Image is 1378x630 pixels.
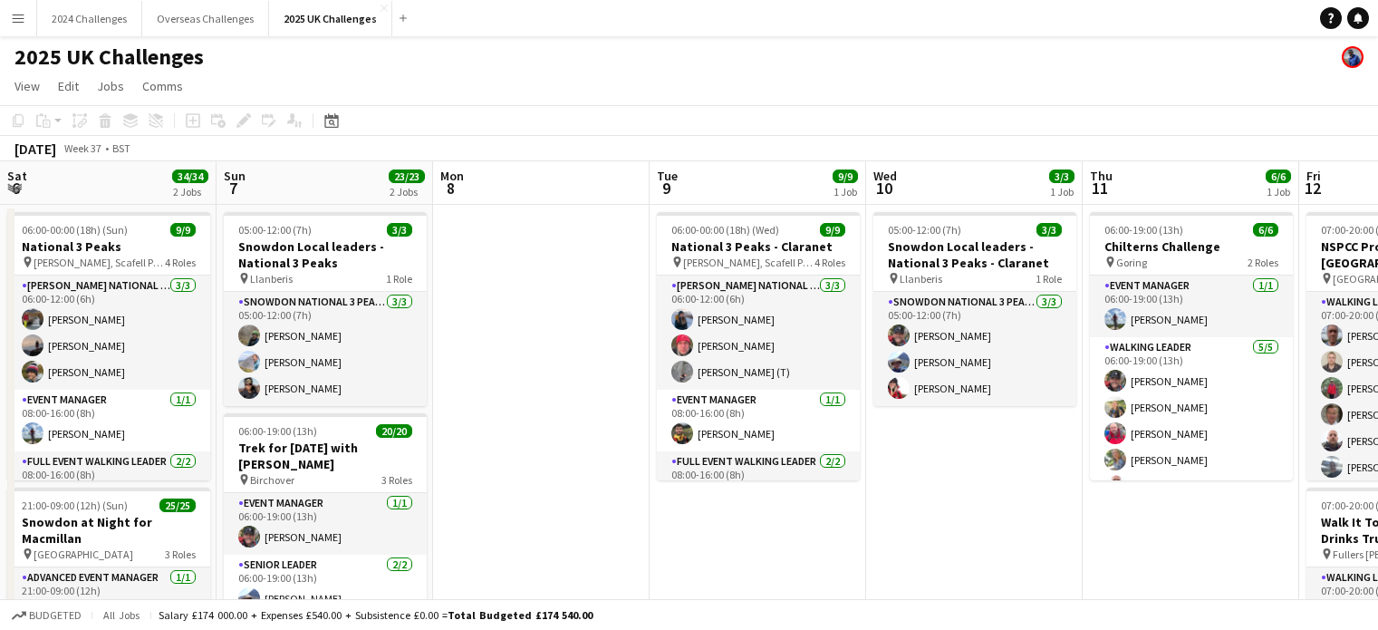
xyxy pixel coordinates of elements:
[7,567,210,629] app-card-role: Advanced Event Manager1/121:00-09:00 (12h)[PERSON_NAME]
[888,223,961,237] span: 05:00-12:00 (7h)
[29,609,82,622] span: Budgeted
[7,212,210,480] app-job-card: 06:00-00:00 (18h) (Sun)9/9National 3 Peaks [PERSON_NAME], Scafell Pike and Snowdon4 Roles[PERSON_...
[7,168,27,184] span: Sat
[381,473,412,487] span: 3 Roles
[170,223,196,237] span: 9/9
[1116,256,1147,269] span: Goring
[7,451,210,545] app-card-role: Full Event Walking Leader2/208:00-16:00 (8h)
[90,74,131,98] a: Jobs
[250,473,294,487] span: Birchover
[1087,178,1113,199] span: 11
[389,170,425,183] span: 23/23
[112,141,130,155] div: BST
[438,178,464,199] span: 8
[1342,46,1364,68] app-user-avatar: Andy Baker
[448,608,593,622] span: Total Budgeted £174 540.00
[173,185,207,199] div: 2 Jobs
[60,141,105,155] span: Week 37
[1090,276,1293,337] app-card-role: Event Manager1/106:00-19:00 (13h)[PERSON_NAME]
[250,272,293,286] span: Llanberis
[1036,272,1062,286] span: 1 Role
[1266,170,1291,183] span: 6/6
[900,272,942,286] span: Llanberis
[820,223,845,237] span: 9/9
[224,493,427,555] app-card-role: Event Manager1/106:00-19:00 (13h)[PERSON_NAME]
[873,212,1076,406] app-job-card: 05:00-12:00 (7h)3/3Snowdon Local leaders - National 3 Peaks - Claranet Llanberis1 RoleSnowdon Nat...
[22,499,128,512] span: 21:00-09:00 (12h) (Sun)
[387,223,412,237] span: 3/3
[1306,168,1321,184] span: Fri
[221,178,246,199] span: 7
[224,168,246,184] span: Sun
[22,223,128,237] span: 06:00-00:00 (18h) (Sun)
[671,223,779,237] span: 06:00-00:00 (18h) (Wed)
[51,74,86,98] a: Edit
[142,1,269,36] button: Overseas Challenges
[165,548,196,561] span: 3 Roles
[657,238,860,255] h3: National 3 Peaks - Claranet
[1049,170,1074,183] span: 3/3
[833,170,858,183] span: 9/9
[7,514,210,547] h3: Snowdon at Night for Macmillan
[873,168,897,184] span: Wed
[657,276,860,390] app-card-role: [PERSON_NAME] National 3 Peaks Walking Leader3/306:00-12:00 (6h)[PERSON_NAME][PERSON_NAME][PERSON...
[7,238,210,255] h3: National 3 Peaks
[657,390,860,451] app-card-role: Event Manager1/108:00-16:00 (8h)[PERSON_NAME]
[5,178,27,199] span: 6
[873,292,1076,406] app-card-role: Snowdon National 3 Peaks Walking Leader3/305:00-12:00 (7h)[PERSON_NAME][PERSON_NAME][PERSON_NAME]
[1090,238,1293,255] h3: Chilterns Challenge
[165,256,196,269] span: 4 Roles
[1267,185,1290,199] div: 1 Job
[1090,212,1293,480] app-job-card: 06:00-19:00 (13h)6/6Chilterns Challenge Goring2 RolesEvent Manager1/106:00-19:00 (13h)[PERSON_NAM...
[814,256,845,269] span: 4 Roles
[683,256,814,269] span: [PERSON_NAME], Scafell Pike and Snowdon
[1248,256,1278,269] span: 2 Roles
[654,178,678,199] span: 9
[172,170,208,183] span: 34/34
[1090,337,1293,504] app-card-role: Walking Leader5/506:00-19:00 (13h)[PERSON_NAME][PERSON_NAME][PERSON_NAME][PERSON_NAME][PERSON_NAME]
[657,168,678,184] span: Tue
[7,74,47,98] a: View
[440,168,464,184] span: Mon
[1104,223,1183,237] span: 06:00-19:00 (13h)
[238,424,317,438] span: 06:00-19:00 (13h)
[97,78,124,94] span: Jobs
[224,440,427,472] h3: Trek for [DATE] with [PERSON_NAME]
[224,292,427,406] app-card-role: Snowdon National 3 Peaks Walking Leader3/305:00-12:00 (7h)[PERSON_NAME][PERSON_NAME][PERSON_NAME]
[657,451,860,539] app-card-role: Full Event Walking Leader2/208:00-16:00 (8h)
[376,424,412,438] span: 20/20
[1090,168,1113,184] span: Thu
[269,1,392,36] button: 2025 UK Challenges
[871,178,897,199] span: 10
[224,212,427,406] app-job-card: 05:00-12:00 (7h)3/3Snowdon Local leaders - National 3 Peaks Llanberis1 RoleSnowdon National 3 Pea...
[834,185,857,199] div: 1 Job
[34,256,165,269] span: [PERSON_NAME], Scafell Pike and Snowdon
[873,238,1076,271] h3: Snowdon Local leaders - National 3 Peaks - Claranet
[1050,185,1074,199] div: 1 Job
[100,608,143,622] span: All jobs
[390,185,424,199] div: 2 Jobs
[238,223,312,237] span: 05:00-12:00 (7h)
[386,272,412,286] span: 1 Role
[14,140,56,158] div: [DATE]
[142,78,183,94] span: Comms
[657,212,860,480] app-job-card: 06:00-00:00 (18h) (Wed)9/9National 3 Peaks - Claranet [PERSON_NAME], Scafell Pike and Snowdon4 Ro...
[14,44,204,71] h1: 2025 UK Challenges
[135,74,190,98] a: Comms
[1036,223,1062,237] span: 3/3
[7,390,210,451] app-card-role: Event Manager1/108:00-16:00 (8h)[PERSON_NAME]
[34,548,133,561] span: [GEOGRAPHIC_DATA]
[159,608,593,622] div: Salary £174 000.00 + Expenses £540.00 + Subsistence £0.00 =
[37,1,142,36] button: 2024 Challenges
[9,606,84,625] button: Budgeted
[224,238,427,271] h3: Snowdon Local leaders - National 3 Peaks
[159,499,196,512] span: 25/25
[1304,178,1321,199] span: 12
[1253,223,1278,237] span: 6/6
[58,78,79,94] span: Edit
